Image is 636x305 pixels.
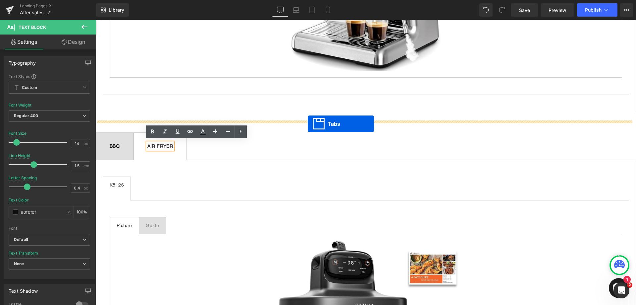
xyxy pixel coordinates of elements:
[14,162,28,176] div: K8126
[479,3,493,17] button: Undo
[613,282,629,298] iframe: Intercom live chat
[14,123,24,129] b: BBQ
[9,103,31,108] div: Font Weight
[50,202,63,209] div: Guide
[288,3,304,17] a: Laptop
[22,85,37,91] b: Custom
[9,56,36,66] div: Typography
[20,3,96,9] a: Landing Pages
[83,164,89,168] span: em
[9,176,37,180] div: Letter Spacing
[21,202,36,209] div: Picture
[52,123,78,129] b: AIR FRYER
[304,3,320,17] a: Tablet
[511,258,535,280] inbox-online-store-chat: Shopify online store chat
[549,7,566,14] span: Preview
[495,3,508,17] button: Redo
[14,261,24,266] b: None
[9,131,27,136] div: Font Size
[14,113,38,118] b: Regular 400
[20,10,44,15] span: After sales
[9,74,90,79] div: Text Styles
[541,3,574,17] a: Preview
[19,25,46,30] span: Text Block
[96,3,129,17] a: New Library
[519,7,530,14] span: Save
[49,35,97,49] a: Design
[21,208,63,216] input: Color
[109,7,124,13] span: Library
[83,141,89,146] span: px
[320,3,336,17] a: Mobile
[9,226,90,231] div: Font
[9,251,38,256] div: Text Transform
[627,282,632,288] span: 2
[620,3,633,17] button: More
[585,7,602,13] span: Publish
[14,237,28,243] i: Default
[83,186,89,190] span: px
[9,284,38,294] div: Text Shadow
[9,198,29,202] div: Text Color
[9,153,30,158] div: Line Height
[74,206,90,218] div: %
[577,3,617,17] button: Publish
[272,3,288,17] a: Desktop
